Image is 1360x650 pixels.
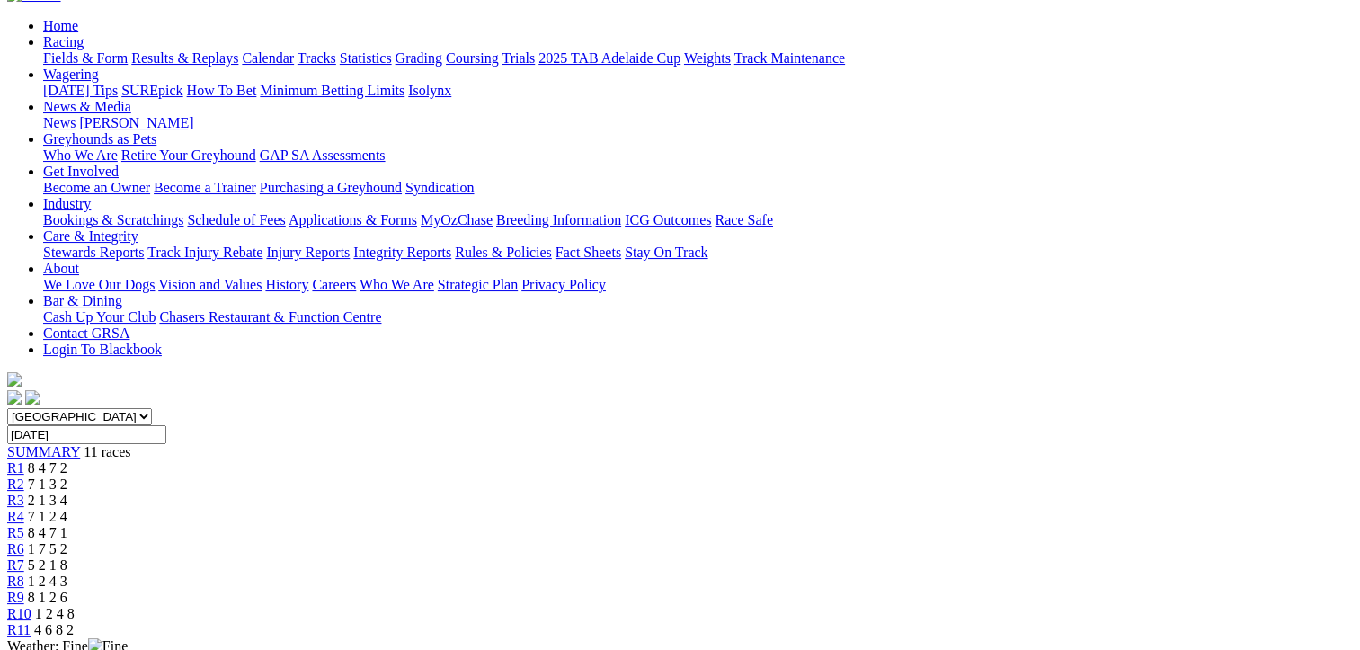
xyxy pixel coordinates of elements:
a: SUMMARY [7,444,80,459]
span: 8 1 2 6 [28,590,67,605]
a: Stewards Reports [43,245,144,260]
a: Greyhounds as Pets [43,131,156,147]
div: Greyhounds as Pets [43,147,1353,164]
a: Bar & Dining [43,293,122,308]
span: 8 4 7 2 [28,460,67,476]
a: Contact GRSA [43,325,129,341]
img: facebook.svg [7,390,22,405]
a: GAP SA Assessments [260,147,386,163]
a: Cash Up Your Club [43,309,156,325]
a: R2 [7,476,24,492]
a: Grading [396,50,442,66]
span: 1 2 4 3 [28,574,67,589]
a: Isolynx [408,83,451,98]
a: Stay On Track [625,245,707,260]
span: 4 6 8 2 [34,622,74,637]
a: R9 [7,590,24,605]
a: About [43,261,79,276]
a: Care & Integrity [43,228,138,244]
a: Syndication [405,180,474,195]
a: MyOzChase [421,212,493,227]
div: About [43,277,1353,293]
span: 5 2 1 8 [28,557,67,573]
span: 1 7 5 2 [28,541,67,557]
a: Integrity Reports [353,245,451,260]
a: R4 [7,509,24,524]
a: Become a Trainer [154,180,256,195]
a: Careers [312,277,356,292]
div: Industry [43,212,1353,228]
a: SUREpick [121,83,182,98]
a: Racing [43,34,84,49]
a: R1 [7,460,24,476]
span: 7 1 3 2 [28,476,67,492]
a: [DATE] Tips [43,83,118,98]
a: Vision and Values [158,277,262,292]
a: Strategic Plan [438,277,518,292]
a: Home [43,18,78,33]
a: Injury Reports [266,245,350,260]
a: Schedule of Fees [187,212,285,227]
a: Bookings & Scratchings [43,212,183,227]
a: R6 [7,541,24,557]
a: News [43,115,76,130]
span: 7 1 2 4 [28,509,67,524]
a: Chasers Restaurant & Function Centre [159,309,381,325]
span: 2 1 3 4 [28,493,67,508]
div: News & Media [43,115,1353,131]
a: R7 [7,557,24,573]
a: History [265,277,308,292]
a: ICG Outcomes [625,212,711,227]
a: Retire Your Greyhound [121,147,256,163]
a: Weights [684,50,731,66]
a: [PERSON_NAME] [79,115,193,130]
span: R3 [7,493,24,508]
a: Login To Blackbook [43,342,162,357]
a: R10 [7,606,31,621]
a: Breeding Information [496,212,621,227]
a: Who We Are [43,147,118,163]
a: Tracks [298,50,336,66]
a: Who We Are [360,277,434,292]
a: R5 [7,525,24,540]
a: R11 [7,622,31,637]
a: Trials [502,50,535,66]
div: Bar & Dining [43,309,1353,325]
a: Statistics [340,50,392,66]
span: 8 4 7 1 [28,525,67,540]
img: twitter.svg [25,390,40,405]
a: Wagering [43,67,99,82]
a: News & Media [43,99,131,114]
a: Applications & Forms [289,212,417,227]
a: Rules & Policies [455,245,552,260]
a: Results & Replays [131,50,238,66]
a: Get Involved [43,164,119,179]
div: Care & Integrity [43,245,1353,261]
a: We Love Our Dogs [43,277,155,292]
div: Racing [43,50,1353,67]
div: Get Involved [43,180,1353,196]
a: Minimum Betting Limits [260,83,404,98]
a: Calendar [242,50,294,66]
span: 1 2 4 8 [35,606,75,621]
a: R8 [7,574,24,589]
div: Wagering [43,83,1353,99]
a: Privacy Policy [521,277,606,292]
a: Fact Sheets [556,245,621,260]
a: Industry [43,196,91,211]
a: Fields & Form [43,50,128,66]
img: logo-grsa-white.png [7,372,22,387]
a: Track Injury Rebate [147,245,262,260]
a: 2025 TAB Adelaide Cup [538,50,680,66]
a: How To Bet [187,83,257,98]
